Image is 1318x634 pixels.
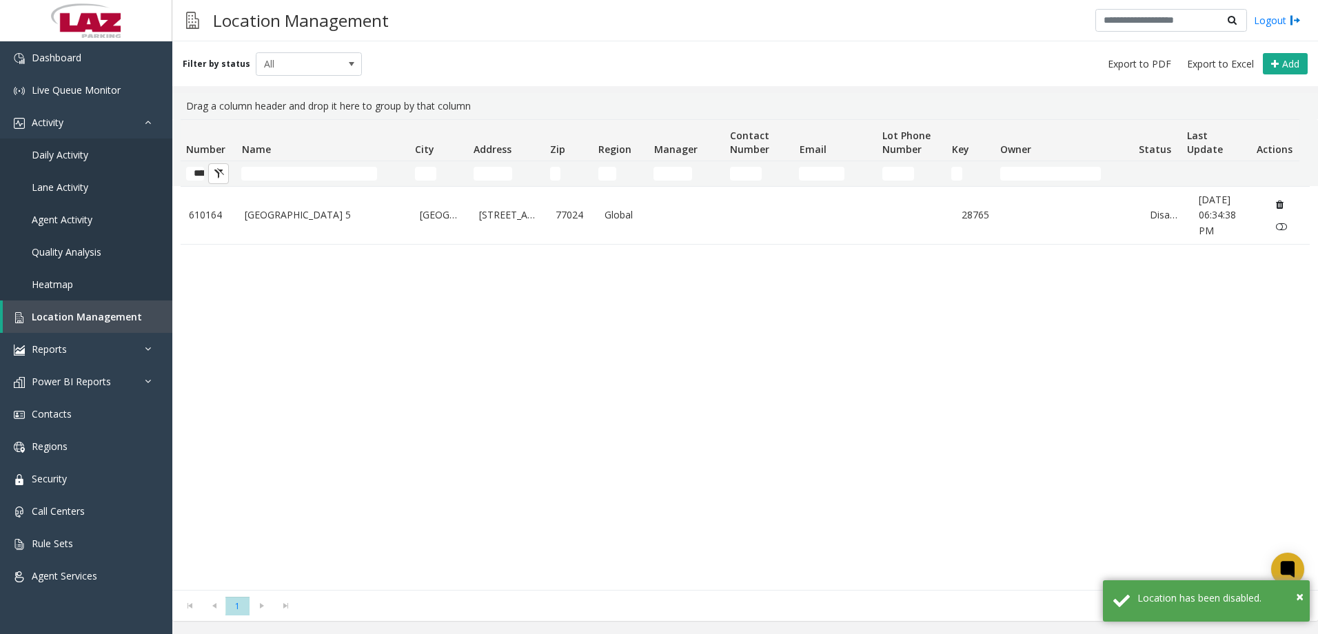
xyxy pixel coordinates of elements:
td: Email Filter [793,161,877,186]
td: Status Filter [1133,161,1182,186]
span: Page 1 [225,597,250,615]
input: Zip Filter [550,167,561,181]
img: 'icon' [14,442,25,453]
span: Regions [32,440,68,453]
a: 77024 [556,207,588,223]
span: Quality Analysis [32,245,101,258]
span: Owner [1000,143,1031,156]
th: Status [1133,120,1182,161]
a: 610164 [189,207,228,223]
div: Data table [172,119,1318,590]
a: [GEOGRAPHIC_DATA] 5 [245,207,403,223]
span: Rule Sets [32,537,73,550]
td: Manager Filter [648,161,724,186]
span: Region [598,143,631,156]
div: Drag a column header and drop it here to group by that column [181,93,1310,119]
img: 'icon' [14,85,25,96]
input: Email Filter [799,167,844,181]
button: Export to Excel [1182,54,1259,74]
h3: Location Management [206,3,396,37]
span: Key [952,143,969,156]
img: 'icon' [14,118,25,129]
span: City [415,143,434,156]
input: Contact Number Filter [730,167,762,181]
button: Add [1263,53,1308,75]
td: City Filter [409,161,468,186]
span: Activity [32,116,63,129]
img: pageIcon [186,3,199,37]
td: Name Filter [236,161,409,186]
a: [DATE] 06:34:38 PM [1199,192,1252,238]
div: Location has been disabled. [1137,591,1299,605]
span: Name [242,143,271,156]
img: 'icon' [14,377,25,388]
td: Last Update Filter [1182,161,1250,186]
span: Agent Activity [32,213,92,226]
span: Location Management [32,310,142,323]
kendo-pager-info: 1 - 1 of 1 items [306,600,1304,612]
button: Enable [1269,216,1295,238]
label: Filter by status [183,58,250,70]
span: Number [186,143,225,156]
a: [GEOGRAPHIC_DATA] [420,207,463,223]
span: Export to Excel [1187,57,1254,71]
a: Logout [1254,13,1301,28]
a: Global [605,207,644,223]
td: Zip Filter [545,161,593,186]
td: Region Filter [593,161,648,186]
span: Zip [550,143,565,156]
span: Lane Activity [32,181,88,194]
input: Lot Phone Number Filter [882,167,914,181]
td: Actions Filter [1251,161,1299,186]
img: 'icon' [14,571,25,582]
img: 'icon' [14,312,25,323]
img: logout [1290,13,1301,28]
input: Owner Filter [1000,167,1102,181]
button: Clear [208,163,229,184]
button: Close [1296,586,1304,607]
span: Contacts [32,407,72,420]
input: Manager Filter [653,167,692,181]
span: [DATE] 06:34:38 PM [1199,193,1236,237]
input: Address Filter [474,167,512,181]
span: Email [800,143,827,156]
span: Export to PDF [1108,57,1171,71]
td: Owner Filter [995,161,1133,186]
input: Region Filter [598,167,616,181]
input: Number Filter [186,167,204,181]
td: Address Filter [468,161,545,186]
span: Add [1282,57,1299,70]
button: Export to PDF [1102,54,1177,74]
span: Call Centers [32,504,85,518]
a: 28765 [962,207,994,223]
input: Name Filter [241,167,377,181]
span: Agent Services [32,569,97,582]
td: Contact Number Filter [724,161,793,186]
a: Disabled [1150,207,1182,223]
td: Key Filter [946,161,994,186]
button: Delete [1269,194,1291,216]
span: Lot Phone Number [882,129,931,156]
img: 'icon' [14,507,25,518]
span: Last Update [1187,129,1223,156]
input: City Filter [415,167,436,181]
span: Reports [32,342,67,356]
img: 'icon' [14,345,25,356]
input: Key Filter [951,167,962,181]
span: Manager [654,143,698,156]
td: Number Filter [181,161,236,186]
a: Location Management [3,300,172,333]
img: 'icon' [14,53,25,64]
span: Daily Activity [32,148,88,161]
img: 'icon' [14,474,25,485]
span: Contact Number [730,129,769,156]
span: Heatmap [32,278,73,291]
span: Security [32,472,67,485]
span: All [256,53,341,75]
span: Address [474,143,511,156]
img: 'icon' [14,539,25,550]
span: Live Queue Monitor [32,83,121,96]
a: [STREET_ADDRESS] [479,207,540,223]
span: Power BI Reports [32,375,111,388]
td: Lot Phone Number Filter [877,161,946,186]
